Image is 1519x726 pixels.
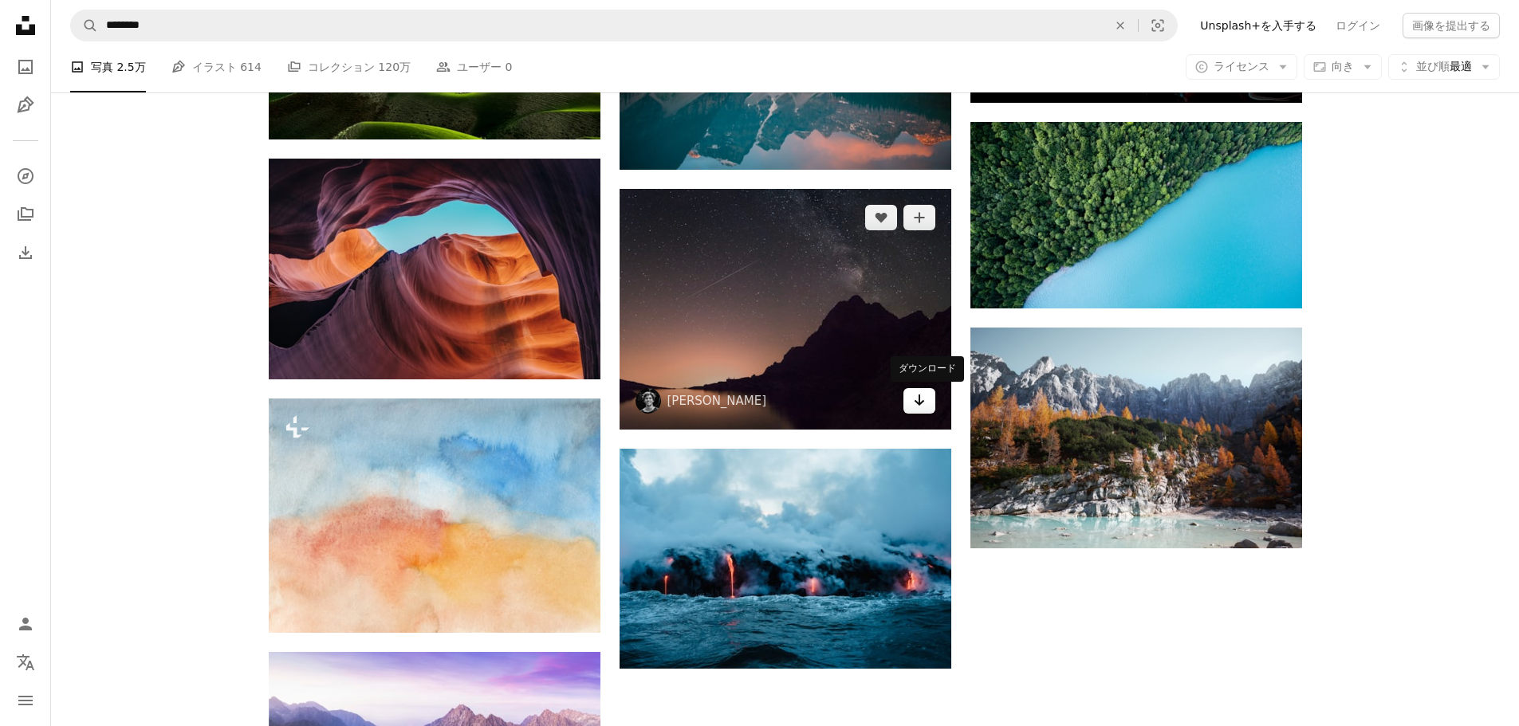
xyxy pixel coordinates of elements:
span: 並び順 [1416,60,1450,73]
a: コレクション 120万 [287,41,411,92]
img: 空と雲の水彩画 [269,398,600,633]
a: ログイン [1326,13,1390,38]
a: 写真 [10,51,41,83]
a: マウンテンキャニオンの風景 [269,261,600,276]
a: [PERSON_NAME] [667,393,767,409]
a: 探す [10,160,41,192]
img: 昼間の山のワーム目線 [970,328,1302,548]
a: ユーザー 0 [436,41,512,92]
button: 全てクリア [1103,10,1138,41]
img: 海に滴り落ちる溶岩 [620,449,951,668]
button: いいね！ [865,205,897,230]
a: ダウンロード履歴 [10,237,41,269]
a: 昼間の山のワーム目線 [970,430,1302,445]
a: 夜の水辺の山のシルエット [620,302,951,316]
button: メニュー [10,685,41,716]
span: ライセンス [1214,60,1269,73]
span: 向き [1332,60,1354,73]
a: イラスト 614 [171,41,262,92]
a: コレクション [10,198,41,230]
a: bird's eye view photography of trees and body of water [970,207,1302,222]
button: ライセンス [1186,54,1297,80]
a: ログイン / 登録する [10,608,41,640]
button: Unsplashで検索する [71,10,98,41]
span: 最適 [1416,59,1472,75]
button: 画像を提出する [1403,13,1500,38]
button: ビジュアル検索 [1139,10,1177,41]
a: Unsplash+を入手する [1190,13,1326,38]
form: サイト内でビジュアルを探す [70,10,1178,41]
a: ホーム — Unsplash [10,10,41,45]
a: 海に滴り落ちる溶岩 [620,551,951,566]
img: 夜の水辺の山のシルエット [620,189,951,430]
img: マウンテンキャニオンの風景 [269,159,600,379]
img: bird's eye view photography of trees and body of water [970,122,1302,308]
button: 並び順最適 [1388,54,1500,80]
a: イラスト [10,89,41,121]
img: Štefan Štefančíkのプロフィールを見る [636,388,661,414]
button: コレクションに追加する [903,205,935,230]
span: 0 [506,58,513,76]
button: 言語 [10,646,41,678]
span: 120万 [378,58,411,76]
span: 614 [240,58,262,76]
div: ダウンロード [891,356,964,382]
a: 空と雲の水彩画 [269,508,600,522]
button: 向き [1304,54,1382,80]
a: ダウンロード [903,388,935,414]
